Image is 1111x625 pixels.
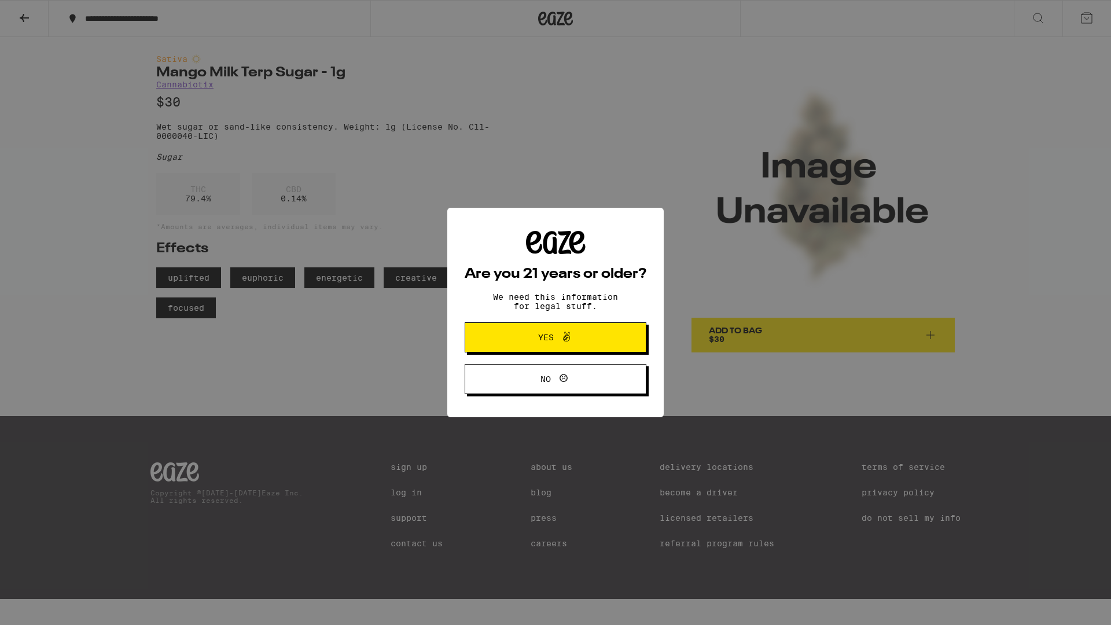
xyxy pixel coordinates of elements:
span: No [540,375,551,383]
p: We need this information for legal stuff. [483,292,628,311]
button: Yes [465,322,646,352]
span: Yes [538,333,554,341]
button: No [465,364,646,394]
h2: Are you 21 years or older? [465,267,646,281]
